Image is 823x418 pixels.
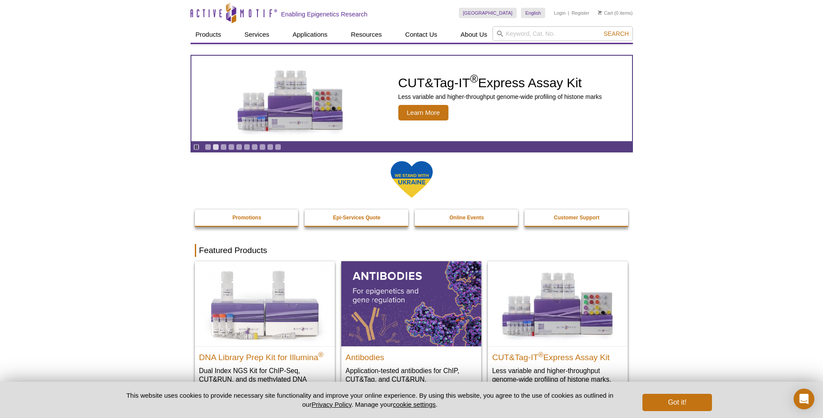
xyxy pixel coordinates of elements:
a: About Us [455,26,493,43]
a: Go to slide 4 [228,144,235,150]
a: Go to slide 6 [244,144,250,150]
a: CUT&Tag-IT® Express Assay Kit CUT&Tag-IT®Express Assay Kit Less variable and higher-throughput ge... [488,261,628,392]
sup: ® [470,73,478,85]
p: Less variable and higher-throughput genome-wide profiling of histone marks [398,93,602,101]
a: All Antibodies Antibodies Application-tested antibodies for ChIP, CUT&Tag, and CUT&RUN. [341,261,481,392]
a: Go to slide 7 [251,144,258,150]
strong: Customer Support [554,215,599,221]
a: Contact Us [400,26,442,43]
img: CUT&Tag-IT Express Assay Kit [219,51,362,146]
h2: Antibodies [346,349,477,362]
a: Services [239,26,275,43]
a: Register [572,10,589,16]
a: Privacy Policy [311,401,351,408]
img: Your Cart [598,10,602,15]
strong: Epi-Services Quote [333,215,381,221]
a: English [521,8,545,18]
input: Keyword, Cat. No. [493,26,633,41]
img: DNA Library Prep Kit for Illumina [195,261,335,346]
a: Go to slide 9 [267,144,273,150]
h2: CUT&Tag-IT Express Assay Kit [398,76,602,89]
a: Go to slide 2 [213,144,219,150]
a: Online Events [415,209,519,226]
h2: Featured Products [195,244,629,257]
a: CUT&Tag-IT Express Assay Kit CUT&Tag-IT®Express Assay Kit Less variable and higher-throughput gen... [191,56,632,141]
a: Epi-Services Quote [305,209,409,226]
h2: DNA Library Prep Kit for Illumina [199,349,330,362]
a: Products [191,26,226,43]
button: Search [601,30,631,38]
sup: ® [318,351,324,358]
p: This website uses cookies to provide necessary site functionality and improve your online experie... [111,391,629,409]
a: Cart [598,10,613,16]
img: All Antibodies [341,261,481,346]
a: Go to slide 10 [275,144,281,150]
li: (0 items) [598,8,633,18]
div: Open Intercom Messenger [794,389,814,409]
span: Learn More [398,105,449,120]
h2: CUT&Tag-IT Express Assay Kit [492,349,623,362]
img: CUT&Tag-IT® Express Assay Kit [488,261,628,346]
a: Go to slide 1 [205,144,211,150]
article: CUT&Tag-IT Express Assay Kit [191,56,632,141]
a: Resources [346,26,387,43]
p: Application-tested antibodies for ChIP, CUT&Tag, and CUT&RUN. [346,366,477,384]
img: We Stand With Ukraine [390,160,433,199]
p: Dual Index NGS Kit for ChIP-Seq, CUT&RUN, and ds methylated DNA assays. [199,366,330,393]
button: cookie settings [393,401,435,408]
a: [GEOGRAPHIC_DATA] [459,8,517,18]
a: Promotions [195,209,299,226]
a: DNA Library Prep Kit for Illumina DNA Library Prep Kit for Illumina® Dual Index NGS Kit for ChIP-... [195,261,335,401]
a: Go to slide 3 [220,144,227,150]
li: | [568,8,569,18]
h2: Enabling Epigenetics Research [281,10,368,18]
a: Customer Support [524,209,629,226]
sup: ® [538,351,543,358]
strong: Promotions [232,215,261,221]
a: Applications [287,26,333,43]
a: Login [554,10,566,16]
strong: Online Events [449,215,484,221]
span: Search [604,30,629,37]
a: Go to slide 5 [236,144,242,150]
a: Toggle autoplay [193,144,200,150]
p: Less variable and higher-throughput genome-wide profiling of histone marks​. [492,366,623,384]
button: Got it! [642,394,712,411]
a: Go to slide 8 [259,144,266,150]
